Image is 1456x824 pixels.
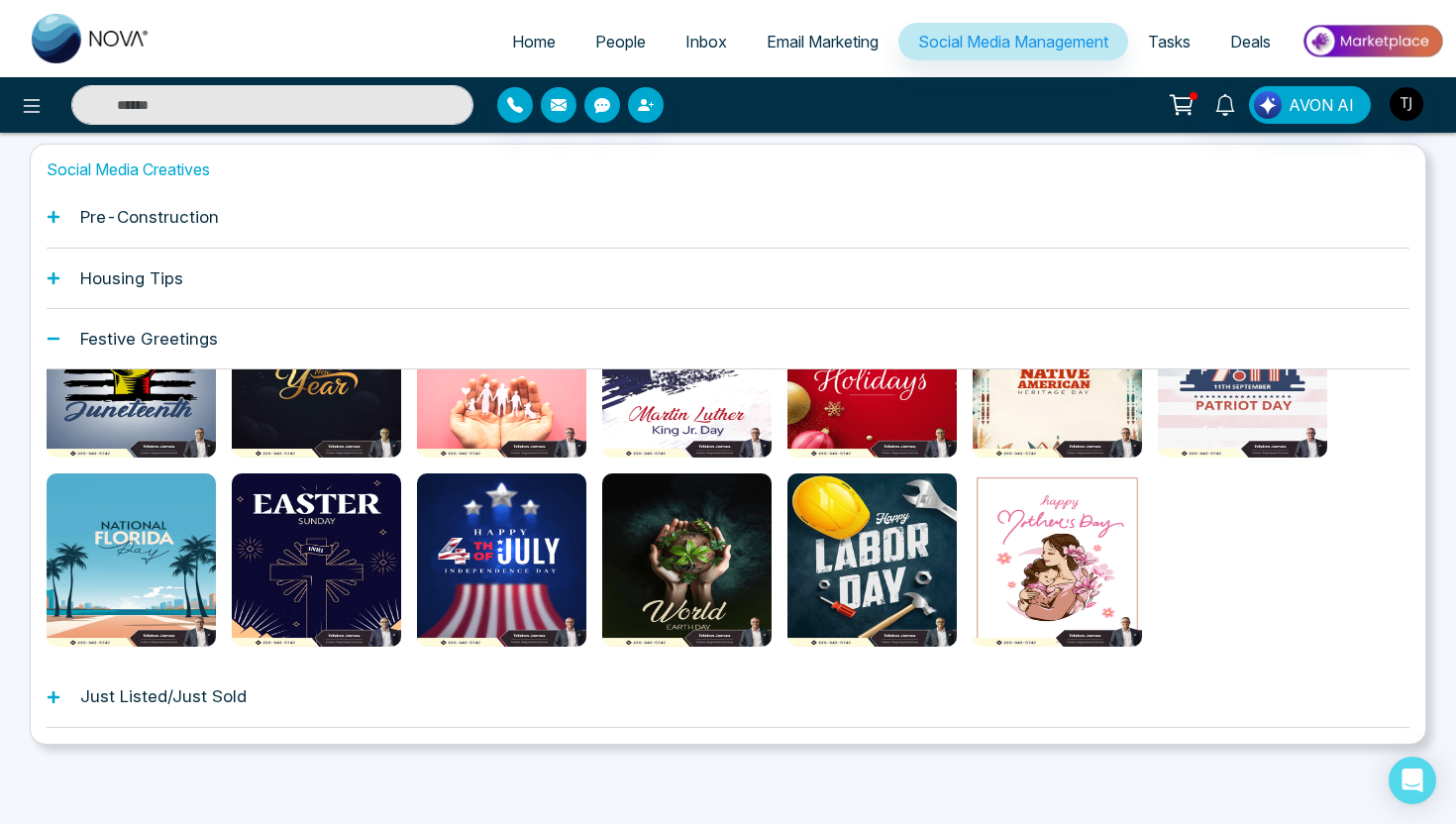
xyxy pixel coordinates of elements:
span: People [595,32,646,51]
h1: Festive Greetings [80,329,218,349]
img: Market-place.gif [1300,19,1444,63]
a: Tasks [1128,23,1210,60]
span: Home [512,32,556,51]
span: AVON AI [1289,93,1354,117]
a: Inbox [666,23,747,60]
img: Lead Flow [1254,91,1282,119]
a: Home [492,23,575,60]
a: Social Media Management [898,23,1128,60]
h1: Pre-Construction [80,207,219,227]
a: People [575,23,666,60]
a: Deals [1210,23,1291,60]
span: Tasks [1148,32,1191,51]
h1: Just Listed/Just Sold [80,686,247,706]
span: Social Media Management [918,32,1108,51]
span: Inbox [685,32,727,51]
div: Open Intercom Messenger [1389,757,1436,804]
span: Deals [1230,32,1271,51]
h1: Social Media Creatives [47,160,1409,179]
h1: Housing Tips [80,268,183,288]
a: Email Marketing [747,23,898,60]
button: AVON AI [1249,86,1371,124]
span: Email Marketing [767,32,879,51]
img: Nova CRM Logo [32,14,151,63]
img: User Avatar [1390,87,1423,121]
